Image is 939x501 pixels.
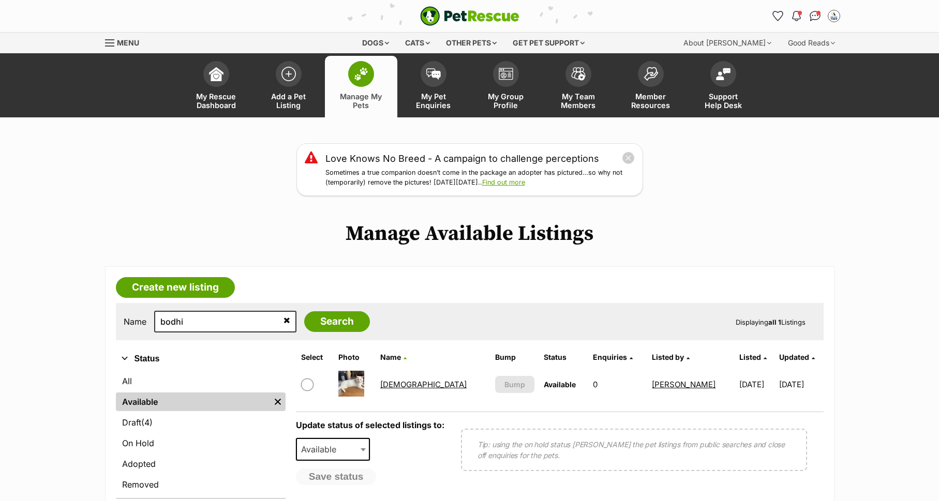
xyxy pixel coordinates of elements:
[716,68,731,80] img: help-desk-icon-fdf02630f3aa405de69fd3d07c3f3aa587a6932b1a1747fa1d2bba05be0121f9.svg
[116,352,286,366] button: Status
[380,353,401,361] span: Name
[779,353,809,361] span: Updated
[788,8,805,24] button: Notifications
[687,56,759,117] a: Support Help Desk
[779,353,815,361] a: Updated
[652,353,684,361] span: Listed by
[826,8,842,24] button: My account
[439,33,504,53] div: Other pets
[116,370,286,498] div: Status
[398,33,437,53] div: Cats
[296,438,370,461] span: Available
[116,434,286,452] a: On Hold
[281,67,296,81] img: add-pet-listing-icon-0afa8454b4691262ce3f59096e99ab1cd57d4a30225e0717b998d2c9b9846f56.svg
[628,92,674,110] span: Member Resources
[296,420,444,430] label: Update status of selected listings to:
[736,318,806,326] span: Displaying Listings
[482,178,525,186] a: Find out more
[676,33,779,53] div: About [PERSON_NAME]
[270,392,286,411] a: Remove filter
[297,349,333,366] th: Select
[540,349,588,366] th: Status
[810,11,821,21] img: chat-41dd97257d64d25036548639549fe6c8038ab92f7586957e7f3b1b290dea8141.svg
[505,33,592,53] div: Get pet support
[770,8,786,24] a: Favourites
[116,372,286,390] a: All
[807,8,824,24] a: Conversations
[781,33,842,53] div: Good Reads
[304,311,370,332] input: Search
[622,151,635,164] button: close
[105,33,146,51] a: Menu
[209,67,223,81] img: dashboard-icon-eb2f2d2d3e046f16d808141f083e7271f6b2e854fb5c12c21221c1fb7104beca.svg
[735,367,778,402] td: [DATE]
[397,56,470,117] a: My Pet Enquiries
[325,56,397,117] a: Manage My Pets
[116,454,286,473] a: Adopted
[700,92,747,110] span: Support Help Desk
[116,413,286,432] a: Draft
[504,379,525,390] span: Bump
[829,11,839,21] img: Anita Butko profile pic
[652,379,716,389] a: [PERSON_NAME]
[555,92,602,110] span: My Team Members
[141,416,153,429] span: (4)
[770,8,842,24] ul: Account quick links
[544,380,576,389] span: Available
[338,92,384,110] span: Manage My Pets
[116,475,286,494] a: Removed
[593,353,627,361] span: translation missing: en.admin.listings.index.attributes.enquiries
[355,33,396,53] div: Dogs
[644,67,658,81] img: member-resources-icon-8e73f808a243e03378d46382f2149f9095a855e16c252ad45f914b54edf8863c.svg
[420,6,519,26] img: logo-e224e6f780fb5917bec1dbf3a21bbac754714ae5b6737aabdf751b685950b380.svg
[297,442,347,457] span: Available
[495,376,534,393] button: Bump
[410,92,457,110] span: My Pet Enquiries
[491,349,538,366] th: Bump
[593,353,633,361] a: Enquiries
[265,92,312,110] span: Add a Pet Listing
[739,353,761,361] span: Listed
[252,56,325,117] a: Add a Pet Listing
[380,353,407,361] a: Name
[478,439,791,461] p: Tip: using the on hold status [PERSON_NAME] the pet listings from public searches and close off e...
[116,392,270,411] a: Available
[542,56,615,117] a: My Team Members
[117,38,139,47] span: Menu
[470,56,542,117] a: My Group Profile
[571,67,586,81] img: team-members-icon-5396bd8760b3fe7c0b43da4ab00e1e3bb1a5d9ba89233759b79545d2d3fc5d0d.svg
[652,353,690,361] a: Listed by
[792,11,800,21] img: notifications-46538b983faf8c2785f20acdc204bb7945ddae34d4c08c2a6579f10ce5e182be.svg
[124,317,146,326] label: Name
[334,349,375,366] th: Photo
[426,68,441,80] img: pet-enquiries-icon-7e3ad2cf08bfb03b45e93fb7055b45f3efa6380592205ae92323e6603595dc1f.svg
[499,68,513,80] img: group-profile-icon-3fa3cf56718a62981997c0bc7e787c4b2cf8bcc04b72c1350f741eb67cf2f40e.svg
[325,168,635,188] p: Sometimes a true companion doesn’t come in the package an adopter has pictured…so why not (tempor...
[325,151,599,165] a: Love Knows No Breed - A campaign to challenge perceptions
[589,367,647,402] td: 0
[354,67,368,81] img: manage-my-pets-icon-02211641906a0b7f246fdf0571729dbe1e7629f14944591b6c1af311fb30b64b.svg
[116,277,235,298] a: Create new listing
[193,92,240,110] span: My Rescue Dashboard
[739,353,767,361] a: Listed
[615,56,687,117] a: Member Resources
[768,318,781,326] strong: all 1
[180,56,252,117] a: My Rescue Dashboard
[779,367,822,402] td: [DATE]
[296,468,377,485] button: Save status
[483,92,529,110] span: My Group Profile
[420,6,519,26] a: PetRescue
[380,379,467,389] a: [DEMOGRAPHIC_DATA]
